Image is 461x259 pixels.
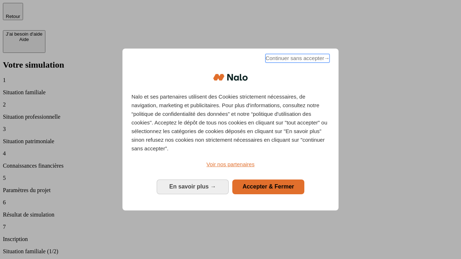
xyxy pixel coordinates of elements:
button: Accepter & Fermer: Accepter notre traitement des données et fermer [232,180,304,194]
span: Voir nos partenaires [206,161,254,167]
button: En savoir plus: Configurer vos consentements [157,180,229,194]
span: Accepter & Fermer [242,183,294,190]
a: Voir nos partenaires [131,160,330,169]
div: Bienvenue chez Nalo Gestion du consentement [122,49,339,210]
span: Continuer sans accepter→ [265,54,330,63]
p: Nalo et ses partenaires utilisent des Cookies strictement nécessaires, de navigation, marketing e... [131,92,330,153]
span: En savoir plus → [169,183,216,190]
img: Logo [213,67,248,88]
